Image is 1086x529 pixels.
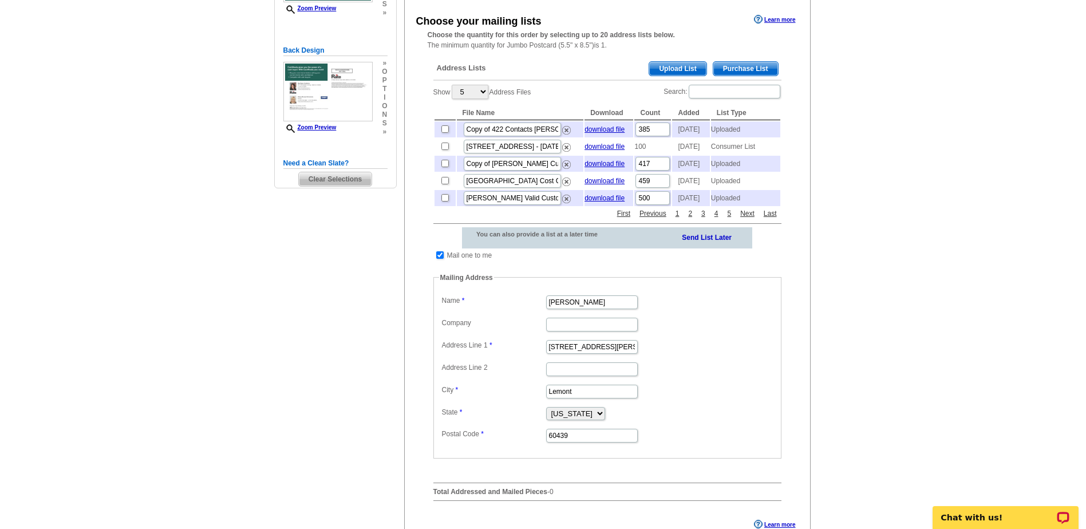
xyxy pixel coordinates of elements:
[711,106,780,120] th: List Type
[925,493,1086,529] iframe: LiveChat chat widget
[283,45,388,56] h5: Back Design
[672,173,709,189] td: [DATE]
[737,208,757,219] a: Next
[433,488,547,496] strong: Total Addressed and Mailed Pieces
[562,192,571,200] a: Remove this list
[382,76,387,85] span: p
[585,160,625,168] a: download file
[299,172,372,186] span: Clear Selections
[562,177,571,186] img: delete.png
[433,84,531,100] label: Show Address Files
[457,106,584,120] th: File Name
[562,160,571,169] img: delete.png
[673,208,682,219] a: 1
[713,62,778,76] span: Purchase List
[437,63,486,73] span: Address Lists
[462,227,627,241] div: You can also provide a list at a later time
[442,295,545,306] label: Name
[442,385,545,395] label: City
[447,250,493,261] td: Mail one to me
[382,93,387,102] span: i
[442,340,545,350] label: Address Line 1
[550,488,554,496] span: 0
[685,208,695,219] a: 2
[711,173,780,189] td: Uploaded
[585,106,633,120] th: Download
[711,190,780,206] td: Uploaded
[754,520,795,529] a: Learn more
[562,141,571,149] a: Remove this list
[682,231,732,243] a: Send List Later
[382,85,387,93] span: t
[761,208,780,219] a: Last
[711,156,780,172] td: Uploaded
[428,53,787,510] div: -
[562,195,571,203] img: delete.png
[672,121,709,137] td: [DATE]
[442,429,545,439] label: Postal Code
[672,139,709,155] td: [DATE]
[283,62,373,121] img: small-thumb.jpg
[585,177,625,185] a: download file
[283,158,388,169] h5: Need a Clean Slate?
[442,407,545,417] label: State
[416,14,542,29] div: Choose your mailing lists
[698,208,708,219] a: 3
[672,190,709,206] td: [DATE]
[283,124,337,131] a: Zoom Preview
[562,126,571,135] img: delete.png
[637,208,669,219] a: Previous
[382,59,387,68] span: »
[405,30,810,50] div: The minimum quantity for Jumbo Postcard (5.5" x 8.5")is 1.
[562,143,571,152] img: delete.png
[382,102,387,110] span: o
[664,84,781,100] label: Search:
[712,208,721,219] a: 4
[428,31,675,39] strong: Choose the quantity for this order by selecting up to 20 address lists below.
[585,125,625,133] a: download file
[562,158,571,166] a: Remove this list
[452,85,488,99] select: ShowAddress Files
[585,143,625,151] a: download file
[382,119,387,128] span: s
[442,318,545,328] label: Company
[724,208,734,219] a: 5
[382,9,387,17] span: »
[672,156,709,172] td: [DATE]
[283,5,337,11] a: Zoom Preview
[634,139,671,155] td: 100
[649,62,706,76] span: Upload List
[562,124,571,132] a: Remove this list
[711,139,780,155] td: Consumer List
[439,273,494,283] legend: Mailing Address
[585,194,625,202] a: download file
[754,15,795,24] a: Learn more
[382,110,387,119] span: n
[382,128,387,136] span: »
[689,85,780,98] input: Search:
[442,362,545,373] label: Address Line 2
[562,175,571,183] a: Remove this list
[382,68,387,76] span: o
[614,208,633,219] a: First
[711,121,780,137] td: Uploaded
[672,106,709,120] th: Added
[634,106,671,120] th: Count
